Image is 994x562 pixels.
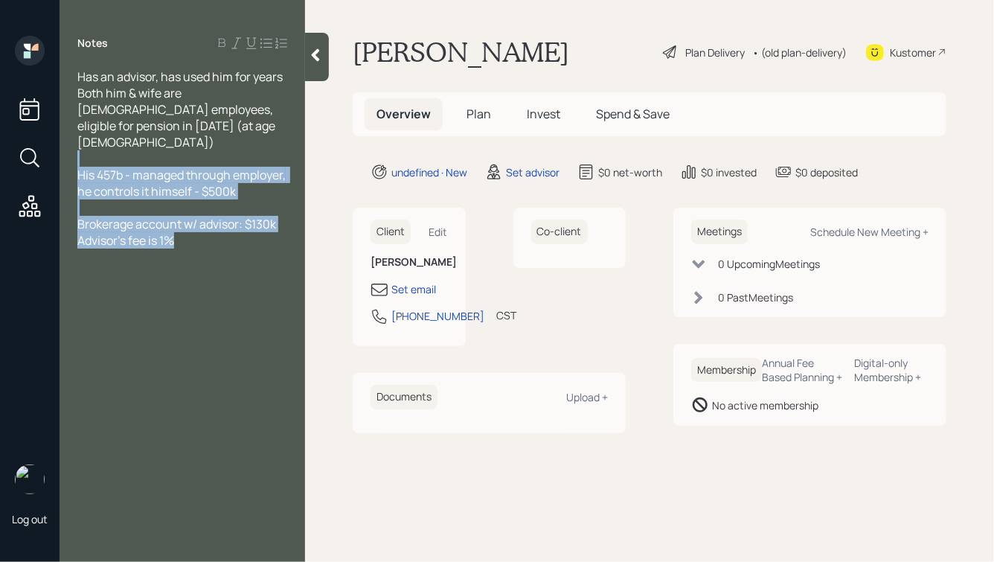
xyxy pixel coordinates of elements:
[353,36,569,68] h1: [PERSON_NAME]
[810,225,929,239] div: Schedule New Meeting +
[371,220,411,244] h6: Client
[762,356,843,384] div: Annual Fee Based Planning +
[531,220,588,244] h6: Co-client
[77,232,174,249] span: Advisor's fee is 1%
[718,256,820,272] div: 0 Upcoming Meeting s
[391,281,436,297] div: Set email
[77,216,276,232] span: Brokerage account w/ advisor: $130k
[466,106,491,122] span: Plan
[685,45,745,60] div: Plan Delivery
[12,512,48,526] div: Log out
[691,220,748,244] h6: Meetings
[855,356,929,384] div: Digital-only Membership +
[691,358,762,383] h6: Membership
[371,385,437,409] h6: Documents
[598,165,662,180] div: $0 net-worth
[596,106,670,122] span: Spend & Save
[391,165,467,180] div: undefined · New
[718,290,793,305] div: 0 Past Meeting s
[391,308,484,324] div: [PHONE_NUMBER]
[376,106,431,122] span: Overview
[890,45,936,60] div: Kustomer
[496,307,516,323] div: CST
[77,167,288,199] span: His 457b - managed through employer, he controls it himself - $500k
[77,68,283,85] span: Has an advisor, has used him for years
[371,256,448,269] h6: [PERSON_NAME]
[566,390,608,404] div: Upload +
[752,45,847,60] div: • (old plan-delivery)
[527,106,560,122] span: Invest
[429,225,448,239] div: Edit
[795,165,858,180] div: $0 deposited
[506,165,559,180] div: Set advisor
[701,165,757,180] div: $0 invested
[77,85,278,150] span: Both him & wife are [DEMOGRAPHIC_DATA] employees, eligible for pension in [DATE] (at age [DEMOGRA...
[712,397,818,413] div: No active membership
[77,36,108,51] label: Notes
[15,464,45,494] img: hunter_neumayer.jpg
